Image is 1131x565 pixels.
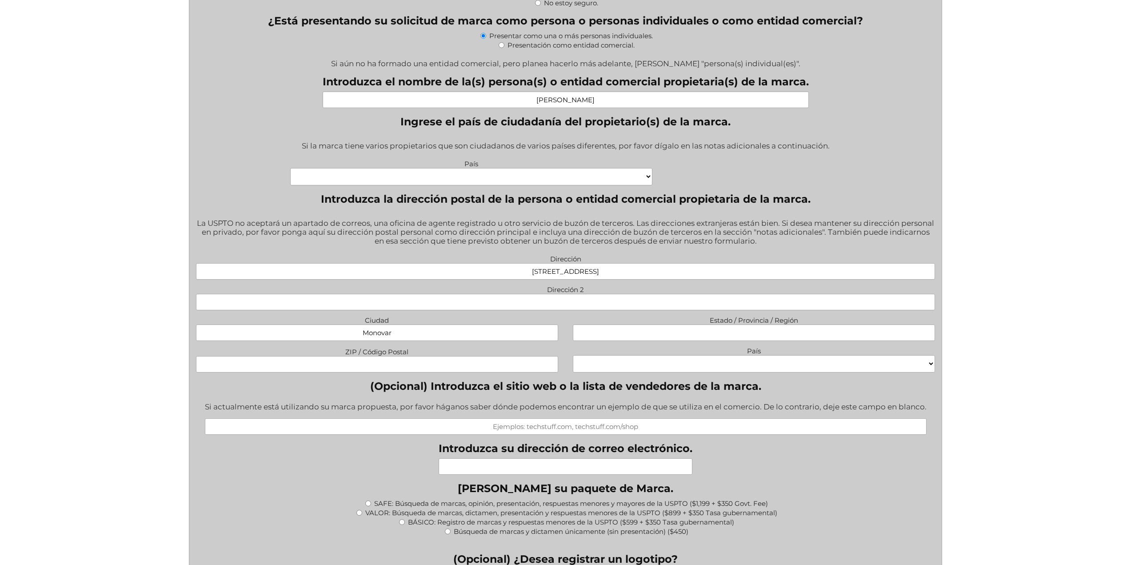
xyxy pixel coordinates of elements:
[374,499,768,508] label: SAFE: Búsqueda de marcas, opinión, presentación, respuestas menores y mayores de la USPTO ($1,199...
[205,397,927,418] div: Si actualmente está utilizando su marca propuesta, por favor háganos saber dónde podemos encontra...
[196,252,935,263] label: Dirección
[400,115,731,128] legend: Ingrese el país de ciudadanía del propietario(s) de la marca.
[196,283,935,294] label: Dirección 2
[323,92,809,108] input: Ejemplos: Jean Doe, TechWorks, Jean Doe y John Dean, etc.
[323,75,809,88] label: Introduzca el nombre de la(s) persona(s) o entidad comercial propietaria(s) de la marca.
[454,527,688,536] label: Búsqueda de marcas y dictamen únicamente (sin presentación) ($450)
[489,32,653,40] label: Presentar como una o más personas individuales.
[365,509,777,517] label: VALOR: Búsqueda de marcas, dictamen, presentación y respuestas menores de la USPTO ($899 + $350 T...
[196,136,935,157] div: Si la marca tiene varios propietarios que son ciudadanos de varios países diferentes, por favor d...
[196,213,935,252] div: La USPTO no aceptará un apartado de correos, una oficina de agente registrado u otro servicio de ...
[321,192,811,205] legend: Introduzca la dirección postal de la persona o entidad comercial propietaria de la marca.
[205,418,927,435] input: Ejemplos: techstuff.com, techstuff.com/shop
[196,345,558,356] label: ZIP / Código Postal
[573,345,935,355] label: País
[439,442,692,455] label: Introduzca su dirección de correo electrónico.
[573,314,935,325] label: Estado / Provincia / Región
[290,157,652,168] label: País
[408,518,734,526] label: BÁSICO: Registro de marcas y respuestas menores de la USPTO ($599 + $350 Tasa gubernamental)
[268,14,863,27] legend: ¿Está presentando su solicitud de marca como persona o personas individuales o como entidad comer...
[458,482,673,495] legend: [PERSON_NAME] su paquete de Marca.
[508,41,635,49] label: Presentación como entidad comercial.
[196,53,935,68] div: Si aún no ha formado una entidad comercial, pero planea hacerlo más adelante, [PERSON_NAME] "pers...
[196,314,558,325] label: Ciudad
[205,380,927,393] label: (Opcional) Introduzca el sitio web o la lista de vendedores de la marca.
